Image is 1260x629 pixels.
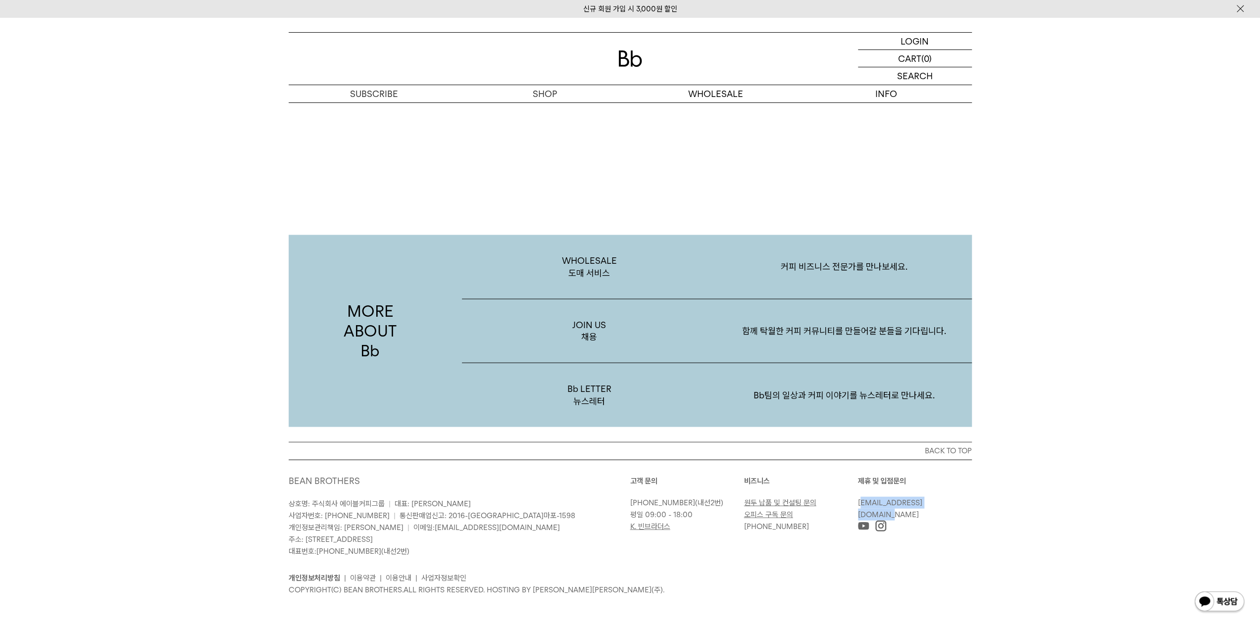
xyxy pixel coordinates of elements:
[400,511,575,520] span: 통신판매업신고: 2016-[GEOGRAPHIC_DATA]마포-1598
[289,574,340,582] a: 개인정보처리방침
[462,235,717,299] p: WHOLESALE 도매 서비스
[630,475,744,487] p: 고객 문의
[801,85,972,102] p: INFO
[289,584,972,596] p: COPYRIGHT(C) BEAN BROTHERS. ALL RIGHTS RESERVED. HOSTING BY [PERSON_NAME][PERSON_NAME](주).
[289,235,452,427] p: MORE ABOUT Bb
[395,499,471,508] span: 대표: [PERSON_NAME]
[421,574,466,582] a: 사업자정보확인
[630,509,739,521] p: 평일 09:00 - 18:00
[630,497,739,509] p: (내선2번)
[717,305,972,357] p: 함께 탁월한 커피 커뮤니티를 만들어갈 분들을 기다립니다.
[380,572,382,584] li: |
[462,235,972,299] a: WHOLESALE도매 서비스 커피 비즈니스 전문가를 만나보세요.
[289,442,972,460] button: BACK TO TOP
[289,85,459,102] a: SUBSCRIBE
[350,574,376,582] a: 이용약관
[630,498,695,507] a: [PHONE_NUMBER]
[462,363,972,427] a: Bb LETTER뉴스레터 Bb팀의 일상과 커피 이야기를 뉴스레터로 만나세요.
[386,574,411,582] a: 이용안내
[898,50,921,67] p: CART
[1194,590,1245,614] img: 카카오톡 채널 1:1 채팅 버튼
[897,67,933,85] p: SEARCH
[717,370,972,421] p: Bb팀의 일상과 커피 이야기를 뉴스레터로 만나세요.
[415,572,417,584] li: |
[459,85,630,102] a: SHOP
[289,511,390,520] span: 사업자번호: [PHONE_NUMBER]
[630,522,670,531] a: K. 빈브라더스
[901,33,929,49] p: LOGIN
[618,50,642,67] img: 로고
[921,50,932,67] p: (0)
[462,363,717,427] p: Bb LETTER 뉴스레터
[858,50,972,67] a: CART (0)
[717,241,972,292] p: 커피 비즈니스 전문가를 만나보세요.
[394,511,396,520] span: |
[316,547,381,556] a: [PHONE_NUMBER]
[744,510,793,519] a: 오피스 구독 문의
[858,33,972,50] a: LOGIN
[344,572,346,584] li: |
[289,547,409,556] span: 대표번호: (내선2번)
[858,475,972,487] p: 제휴 및 입점문의
[435,523,560,532] a: [EMAIL_ADDRESS][DOMAIN_NAME]
[744,498,816,507] a: 원두 납품 및 컨설팅 문의
[744,475,858,487] p: 비즈니스
[462,299,717,363] p: JOIN US 채용
[858,498,922,519] a: [EMAIL_ADDRESS][DOMAIN_NAME]
[289,476,360,486] a: BEAN BROTHERS
[630,85,801,102] p: WHOLESALE
[289,535,373,544] span: 주소: [STREET_ADDRESS]
[744,522,809,531] a: [PHONE_NUMBER]
[289,499,385,508] span: 상호명: 주식회사 에이블커피그룹
[583,4,677,13] a: 신규 회원 가입 시 3,000원 할인
[462,299,972,364] a: JOIN US채용 함께 탁월한 커피 커뮤니티를 만들어갈 분들을 기다립니다.
[407,523,409,532] span: |
[389,499,391,508] span: |
[289,523,403,532] span: 개인정보관리책임: [PERSON_NAME]
[413,523,560,532] span: 이메일:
